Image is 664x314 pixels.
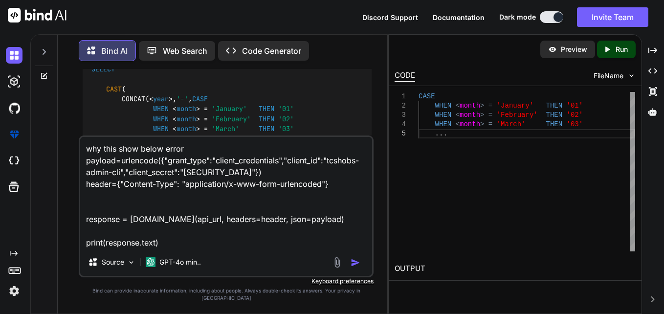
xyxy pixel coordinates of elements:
[546,111,563,119] span: THEN
[497,102,534,110] span: 'January'
[212,135,239,143] span: 'April'
[79,277,374,285] p: Keyboard preferences
[456,102,460,110] span: <
[499,12,536,22] span: Dark mode
[460,102,480,110] span: month
[435,102,452,110] span: WHEN
[480,102,484,110] span: >
[6,73,22,90] img: darkAi-studio
[212,125,239,134] span: 'March'
[362,12,418,22] button: Discord Support
[278,135,294,143] span: '04'
[546,102,563,110] span: THEN
[106,85,122,93] span: CAST
[177,114,196,123] span: month
[127,258,135,267] img: Pick Models
[278,114,294,123] span: '02'
[497,111,538,119] span: 'February'
[196,135,200,143] span: >
[8,8,66,22] img: Bind AI
[6,283,22,299] img: settings
[456,120,460,128] span: <
[6,153,22,169] img: cloudideIcon
[259,135,274,143] span: THEN
[259,105,274,113] span: THEN
[627,71,636,80] img: chevron down
[395,92,406,101] div: 1
[204,125,208,134] span: =
[242,45,301,57] p: Code Generator
[149,94,153,103] span: <
[163,45,207,57] p: Web Search
[173,114,177,123] span: <
[153,135,169,143] span: WHEN
[204,105,208,113] span: =
[196,114,200,123] span: >
[192,94,208,103] span: CASE
[6,126,22,143] img: premium
[577,7,648,27] button: Invite Team
[259,114,274,123] span: THEN
[395,70,415,82] div: CODE
[433,13,485,22] span: Documentation
[173,125,177,134] span: <
[433,12,485,22] button: Documentation
[101,45,128,57] p: Bind AI
[362,13,418,22] span: Discord Support
[435,120,452,128] span: WHEN
[153,105,169,113] span: WHEN
[80,137,372,248] textarea: why this show below error payload=urlencode({"grant_type":"client_credentials","client_id":"tcsho...
[460,111,480,119] span: month
[488,102,492,110] span: =
[173,105,177,113] span: <
[548,45,557,54] img: preview
[204,135,208,143] span: =
[460,120,480,128] span: month
[488,120,492,128] span: =
[567,111,583,119] span: '02'
[567,102,583,110] span: '01'
[616,45,628,54] p: Run
[389,257,641,280] h2: OUTPUT
[488,111,492,119] span: =
[91,65,115,73] span: SELECT
[102,257,124,267] p: Source
[177,105,196,113] span: month
[79,287,374,302] p: Bind can provide inaccurate information, including about people. Always double-check its answers....
[435,130,447,137] span: ...
[435,111,452,119] span: WHEN
[395,129,406,138] div: 5
[395,101,406,111] div: 2
[351,258,360,268] img: icon
[153,114,169,123] span: WHEN
[395,111,406,120] div: 3
[204,114,208,123] span: =
[395,120,406,129] div: 4
[561,45,587,54] p: Preview
[177,135,196,143] span: month
[480,111,484,119] span: >
[196,105,200,113] span: >
[159,257,201,267] p: GPT-4o min..
[419,92,435,100] span: CASE
[497,120,526,128] span: 'March'
[146,257,155,267] img: GPT-4o mini
[6,47,22,64] img: darkChat
[480,120,484,128] span: >
[278,105,294,113] span: '01'
[212,114,251,123] span: 'February'
[456,111,460,119] span: <
[546,120,563,128] span: THEN
[177,94,188,103] span: '-'
[332,257,343,268] img: attachment
[153,94,169,103] span: year
[169,94,173,103] span: >
[6,100,22,116] img: githubDark
[259,125,274,134] span: THEN
[173,135,177,143] span: <
[278,125,294,134] span: '03'
[177,125,196,134] span: month
[212,105,247,113] span: 'January'
[153,125,169,134] span: WHEN
[594,71,623,81] span: FileName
